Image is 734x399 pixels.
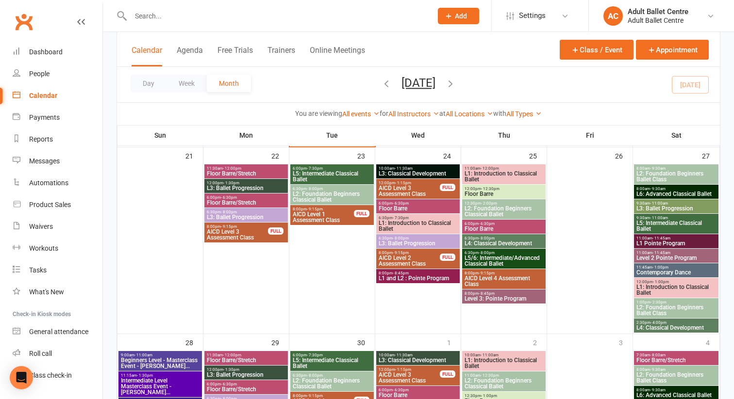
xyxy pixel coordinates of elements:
[378,275,458,281] span: L1 and L2 : Pointe Program
[354,210,369,217] div: FULL
[12,10,36,34] a: Clubworx
[378,372,440,383] span: AICD Level 3 Assessment Class
[292,373,372,378] span: 6:30pm
[267,46,295,66] button: Trainers
[378,166,458,171] span: 10:00am
[636,191,717,197] span: L6: Advanced Classical Ballet
[395,181,411,185] span: - 1:15pm
[13,41,102,63] a: Dashboard
[206,200,286,206] span: Floor Barre/Stretch
[560,40,634,60] button: Class / Event
[378,171,458,176] span: L3: Classical Development
[636,388,717,392] span: 8:00am
[388,110,439,118] a: All Instructors
[706,334,719,350] div: 4
[393,388,409,392] span: - 6:30pm
[292,394,354,398] span: 8:00pm
[636,325,717,331] span: L4: Classical Development
[479,251,495,255] span: - 8:00pm
[636,300,717,304] span: 1:00pm
[464,291,544,296] span: 8:00pm
[481,187,500,191] span: - 12:30pm
[636,166,717,171] span: 8:00am
[652,236,670,240] span: - 11:45am
[292,357,372,369] span: L5: Intermediate Classical Ballet
[206,166,286,171] span: 11:30am
[464,275,544,287] span: AICD Level 4 Assessment Class
[506,110,542,118] a: All Types
[206,367,286,372] span: 12:00pm
[378,206,458,211] span: Floor Barre
[206,353,286,357] span: 11:30am
[652,251,670,255] span: - 11:45am
[393,236,409,240] span: - 8:00pm
[443,147,461,163] div: 24
[636,171,717,182] span: L2: Foundation Beginners Ballet Class
[628,16,688,25] div: Adult Ballet Centre
[636,206,717,211] span: L3: Ballet Progression
[464,353,544,357] span: 10:00am
[493,110,506,117] strong: with
[464,296,544,302] span: Level 3: Pointe Program
[636,216,717,220] span: 9:30am
[650,388,666,392] span: - 9:30am
[481,373,499,378] span: - 12:30pm
[29,113,60,121] div: Payments
[206,185,286,191] span: L3: Ballet Progression
[167,75,207,92] button: Week
[481,201,497,206] span: - 2:00pm
[271,147,289,163] div: 22
[357,147,375,163] div: 23
[440,254,455,261] div: FULL
[13,85,102,107] a: Calendar
[650,201,668,206] span: - 11:00am
[13,281,102,303] a: What's New
[307,207,323,211] span: - 9:15pm
[653,280,669,284] span: - 1:00pm
[378,255,440,267] span: AICD Level 2 Assessment Class
[464,373,544,378] span: 11:00am
[13,63,102,85] a: People
[289,125,375,145] th: Tue
[636,280,717,284] span: 12:00pm
[292,166,372,171] span: 6:00pm
[13,150,102,172] a: Messages
[464,191,544,197] span: Floor Barre
[619,334,633,350] div: 3
[223,181,239,185] span: - 1:30pm
[650,166,666,171] span: - 9:30am
[292,171,372,182] span: L5: Intermediate Classical Ballet
[481,166,499,171] span: - 12:00pm
[636,392,717,398] span: L6: Advanced Classical Ballet
[13,238,102,259] a: Workouts
[310,46,365,66] button: Online Meetings
[615,147,633,163] div: 26
[547,125,633,145] th: Fri
[29,157,60,165] div: Messages
[650,216,668,220] span: - 11:00am
[29,48,63,56] div: Dashboard
[378,353,458,357] span: 10:00am
[393,201,409,206] span: - 6:30pm
[29,328,88,335] div: General attendance
[307,373,323,378] span: - 8:00pm
[13,216,102,238] a: Waivers
[464,251,544,255] span: 6:30pm
[131,75,167,92] button: Day
[395,353,413,357] span: - 11:30am
[440,184,455,191] div: FULL
[378,357,458,363] span: L3: Classical Development
[221,382,237,386] span: - 6:30pm
[636,220,717,232] span: L5: Intermediate Classical Ballet
[479,222,495,226] span: - 6:30pm
[633,125,720,145] th: Sat
[378,388,458,392] span: 6:00pm
[393,271,409,275] span: - 8:45pm
[447,334,461,350] div: 1
[13,172,102,194] a: Automations
[464,394,544,398] span: 12:30pm
[378,185,440,197] span: AICD Level 3 Assessment Class
[13,343,102,365] a: Roll call
[206,382,286,386] span: 6:00pm
[603,6,623,26] div: AC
